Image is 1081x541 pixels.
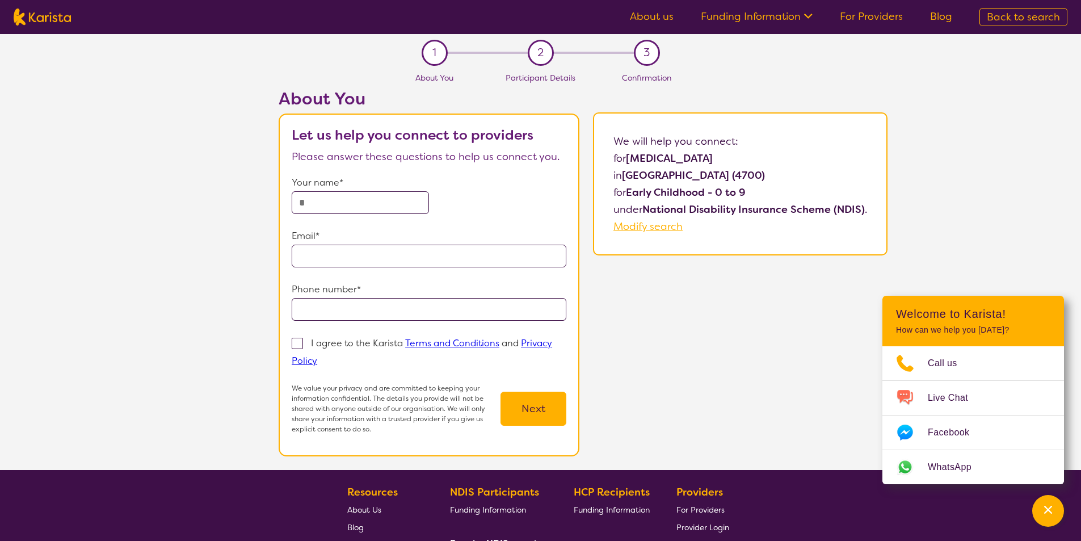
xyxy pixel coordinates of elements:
b: Resources [347,485,398,499]
p: for [613,184,867,201]
h2: About You [279,89,579,109]
b: Early Childhood - 0 to 9 [626,186,746,199]
p: How can we help you [DATE]? [896,325,1050,335]
p: Please answer these questions to help us connect you. [292,148,566,165]
button: Next [500,392,566,426]
span: About Us [347,505,381,515]
span: 3 [643,44,650,61]
ul: Choose channel [882,346,1064,484]
a: Provider Login [676,518,729,536]
div: Channel Menu [882,296,1064,484]
a: Web link opens in a new tab. [882,450,1064,484]
span: Participant Details [506,73,575,83]
h2: Welcome to Karista! [896,307,1050,321]
p: I agree to the Karista and [292,337,552,367]
img: Karista logo [14,9,71,26]
span: Funding Information [574,505,650,515]
a: For Providers [840,10,903,23]
span: 1 [432,44,436,61]
a: Blog [930,10,952,23]
span: Confirmation [622,73,671,83]
span: Funding Information [450,505,526,515]
p: Phone number* [292,281,566,298]
span: For Providers [676,505,725,515]
p: Your name* [292,174,566,191]
span: Facebook [928,424,983,441]
b: Providers [676,485,723,499]
p: We value your privacy and are committed to keeping your information confidential. The details you... [292,383,500,434]
a: Back to search [979,8,1067,26]
span: Call us [928,355,971,372]
span: Provider Login [676,522,729,532]
button: Channel Menu [1032,495,1064,527]
b: Let us help you connect to providers [292,126,533,144]
a: Funding Information [450,501,548,518]
a: About Us [347,501,423,518]
span: About You [415,73,453,83]
b: [MEDICAL_DATA] [626,152,713,165]
a: About us [630,10,674,23]
b: NDIS Participants [450,485,539,499]
a: Funding Information [701,10,813,23]
p: for [613,150,867,167]
b: National Disability Insurance Scheme (NDIS) [642,203,865,216]
p: We will help you connect: [613,133,867,150]
p: under . [613,201,867,218]
span: WhatsApp [928,459,985,476]
a: Terms and Conditions [405,337,499,349]
p: Email* [292,228,566,245]
a: Blog [347,518,423,536]
p: in [613,167,867,184]
a: Modify search [613,220,683,233]
span: Blog [347,522,364,532]
a: For Providers [676,501,729,518]
span: 2 [537,44,544,61]
span: Back to search [987,10,1060,24]
b: HCP Recipients [574,485,650,499]
a: Funding Information [574,501,650,518]
span: Live Chat [928,389,982,406]
b: [GEOGRAPHIC_DATA] (4700) [622,169,765,182]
